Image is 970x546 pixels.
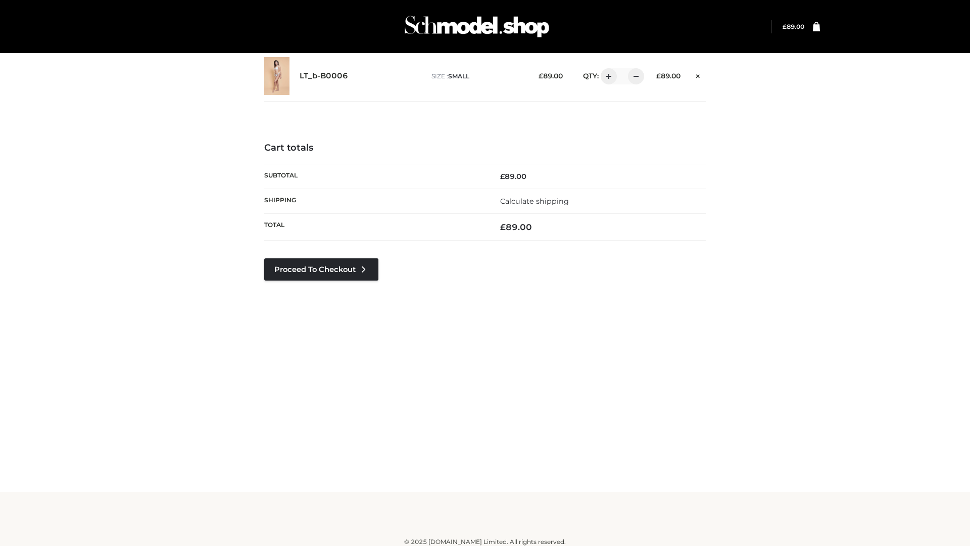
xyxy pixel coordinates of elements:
img: LT_b-B0006 - SMALL [264,57,289,95]
h4: Cart totals [264,143,706,154]
th: Shipping [264,189,485,213]
bdi: 89.00 [539,72,563,80]
span: £ [500,222,506,232]
th: Total [264,214,485,241]
span: £ [656,72,661,80]
bdi: 89.00 [783,23,804,30]
bdi: 89.00 [656,72,681,80]
bdi: 89.00 [500,172,526,181]
a: Calculate shipping [500,197,569,206]
p: size : [431,72,523,81]
img: Schmodel Admin 964 [401,7,553,47]
a: £89.00 [783,23,804,30]
bdi: 89.00 [500,222,532,232]
th: Subtotal [264,164,485,189]
a: Remove this item [691,68,706,81]
div: QTY: [573,68,641,84]
span: £ [500,172,505,181]
span: £ [783,23,787,30]
span: SMALL [448,72,469,80]
a: Proceed to Checkout [264,258,378,281]
span: £ [539,72,543,80]
a: LT_b-B0006 [300,71,348,81]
